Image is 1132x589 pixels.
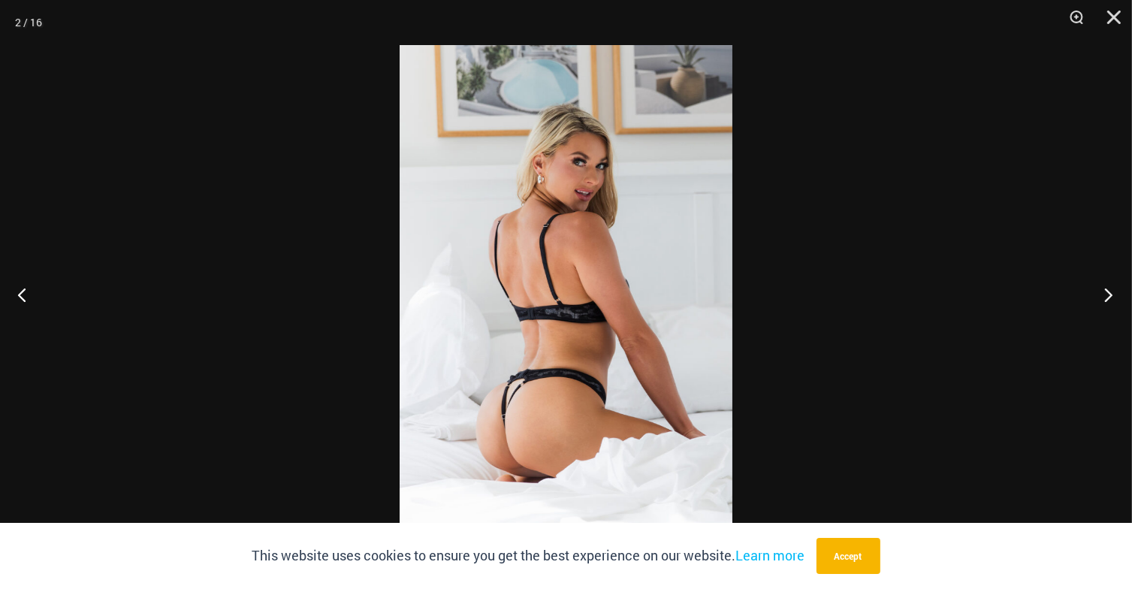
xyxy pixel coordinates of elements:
[1076,257,1132,332] button: Next
[15,11,42,34] div: 2 / 16
[817,538,880,574] button: Accept
[252,545,805,567] p: This website uses cookies to ensure you get the best experience on our website.
[400,45,732,544] img: Nights Fall Silver Leopard 1036 Bra 6046 Thong 11
[736,546,805,564] a: Learn more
